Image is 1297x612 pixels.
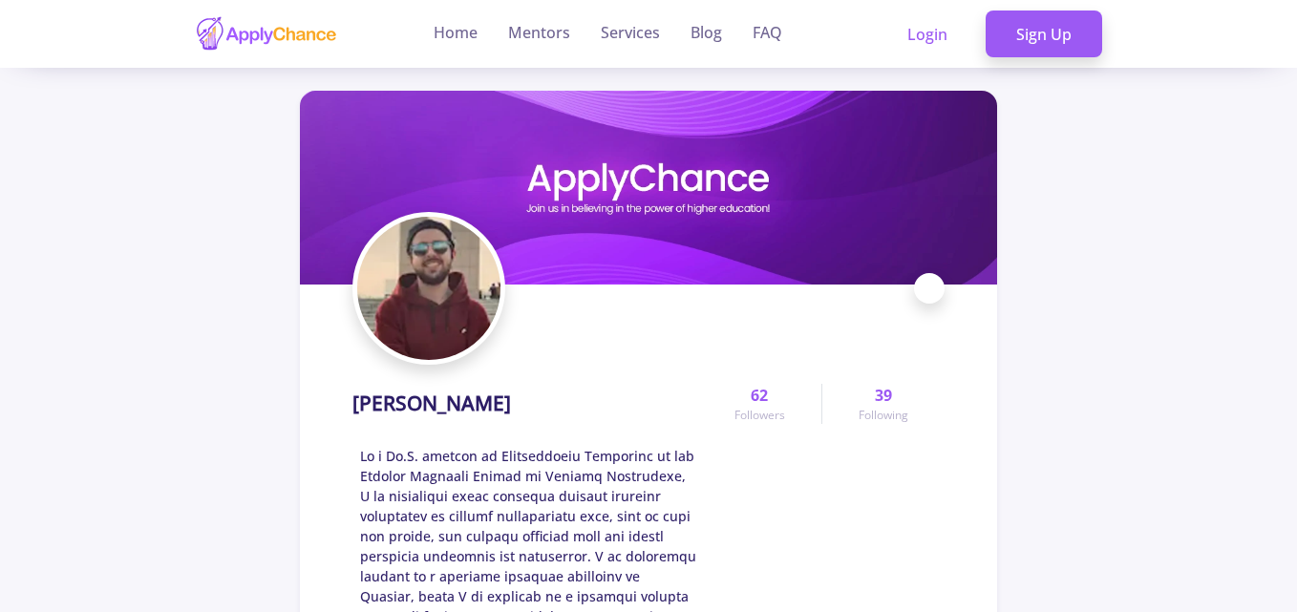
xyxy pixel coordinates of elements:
span: Following [859,407,908,424]
span: 62 [751,384,768,407]
h1: [PERSON_NAME] [352,391,511,415]
img: applychance logo [195,15,338,53]
span: Followers [734,407,785,424]
img: Mohammad Mosaffaavatar [357,217,500,360]
a: 39Following [821,384,945,424]
img: Mohammad Mosaffacover image [300,91,997,285]
a: Sign Up [986,11,1102,58]
span: 39 [875,384,892,407]
a: Login [877,11,978,58]
a: 62Followers [698,384,821,424]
